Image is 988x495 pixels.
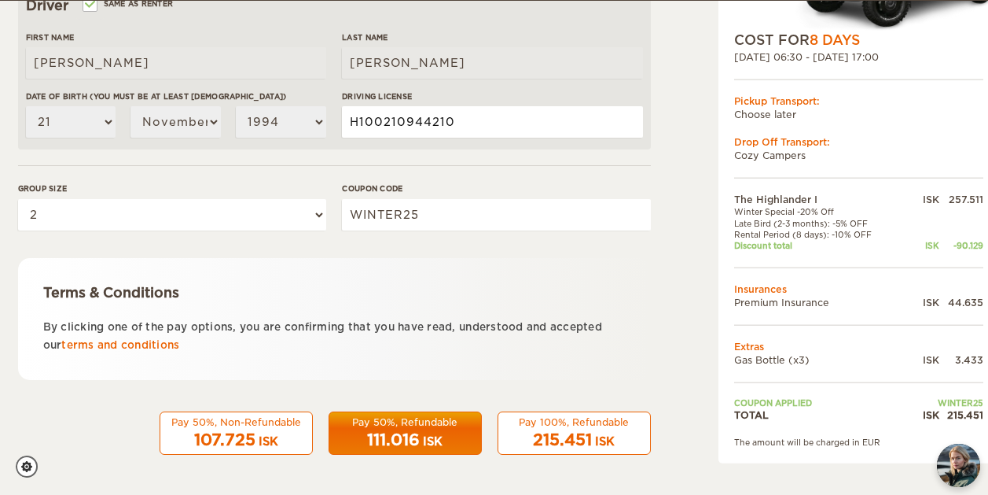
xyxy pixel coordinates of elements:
[939,193,983,206] div: 257.511
[259,434,278,449] div: ISK
[907,408,939,422] div: ISK
[734,295,907,308] td: Premium Insurance
[367,430,420,449] span: 111.016
[734,339,983,353] td: Extras
[907,295,939,308] div: ISK
[939,353,983,367] div: 3.433
[734,408,907,422] td: TOTAL
[342,31,642,43] label: Last Name
[734,436,983,447] div: The amount will be charged in EUR
[194,430,255,449] span: 107.725
[43,283,626,302] div: Terms & Conditions
[26,47,326,79] input: e.g. William
[734,217,907,228] td: Late Bird (2-3 months): -5% OFF
[423,434,443,449] div: ISK
[939,408,983,422] div: 215.451
[329,412,482,456] button: Pay 50%, Refundable 111.016 ISK
[498,412,651,456] button: Pay 100%, Refundable 215.451 ISK
[734,31,983,50] div: COST FOR
[734,108,983,121] td: Choose later
[26,91,326,102] label: Date of birth (You must be at least [DEMOGRAPHIC_DATA])
[342,47,642,79] input: e.g. Smith
[533,430,592,449] span: 215.451
[26,31,326,43] label: First Name
[18,183,326,194] label: Group size
[734,397,907,408] td: Coupon applied
[734,206,907,217] td: Winter Special -20% Off
[734,50,983,63] div: [DATE] 06:30 - [DATE] 17:00
[907,397,983,408] td: WINTER25
[810,32,860,48] span: 8 Days
[342,106,642,138] input: e.g. 14789654B
[595,434,615,449] div: ISK
[160,412,313,456] button: Pay 50%, Non-Refundable 107.725 ISK
[339,416,472,429] div: Pay 50%, Refundable
[734,193,907,206] td: The Highlander I
[342,183,650,194] label: Coupon code
[734,135,983,149] div: Drop Off Transport:
[508,416,641,429] div: Pay 100%, Refundable
[84,1,94,11] input: Same as renter
[734,149,983,162] td: Cozy Campers
[43,318,626,355] p: By clicking one of the pay options, you are confirming that you have read, understood and accepte...
[16,456,48,478] a: Cookie settings
[61,339,179,351] a: terms and conditions
[734,282,983,295] td: Insurances
[734,94,983,107] div: Pickup Transport:
[734,229,907,240] td: Rental Period (8 days): -10% OFF
[170,416,303,429] div: Pay 50%, Non-Refundable
[907,353,939,367] div: ISK
[939,295,983,308] div: 44.635
[939,240,983,251] div: -90.129
[734,240,907,251] td: Discount total
[937,444,980,487] img: Freyja at Cozy Campers
[907,240,939,251] div: ISK
[734,353,907,367] td: Gas Bottle (x3)
[937,444,980,487] button: chat-button
[342,91,642,102] label: Driving License
[907,193,939,206] div: ISK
